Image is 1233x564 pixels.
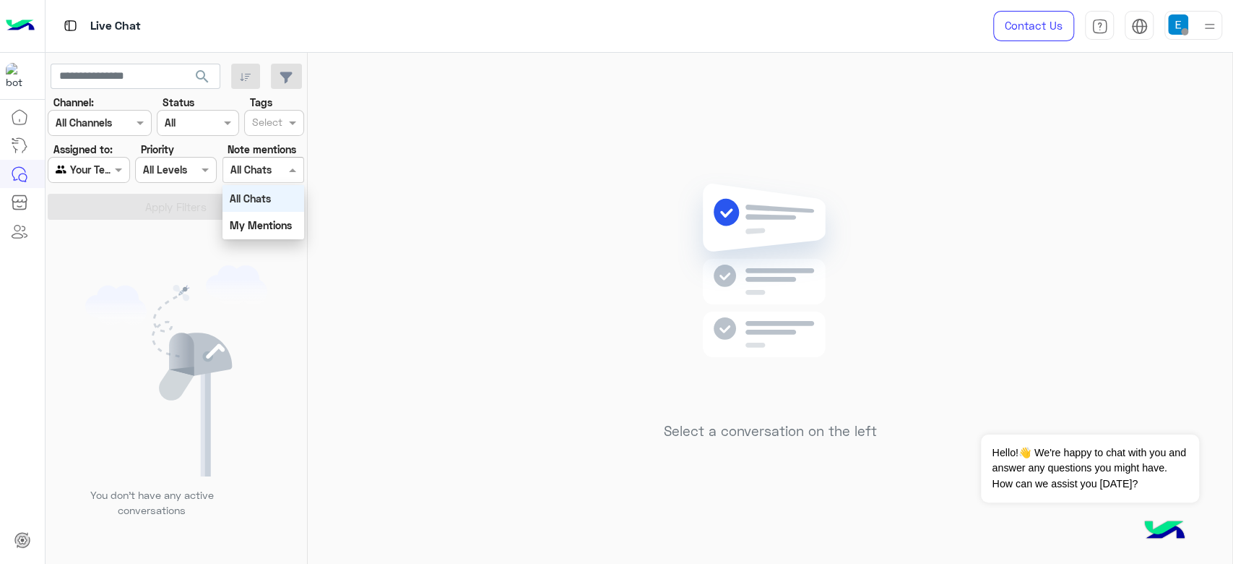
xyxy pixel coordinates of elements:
label: Note mentions [228,142,296,157]
img: hulul-logo.png [1139,506,1190,557]
img: tab [61,17,79,35]
label: Assigned to: [53,142,113,157]
img: no messages [666,172,875,412]
button: Apply Filters [48,194,304,220]
button: search [185,64,220,95]
a: tab [1085,11,1114,41]
span: search [194,68,211,85]
img: 171468393613305 [6,63,32,89]
p: Live Chat [90,17,141,36]
div: Select [250,114,282,133]
label: Channel: [53,95,94,110]
img: userImage [1168,14,1188,35]
h5: Select a conversation on the left [664,423,877,440]
img: tab [1091,18,1108,35]
p: You don’t have any active conversations [79,487,225,518]
img: tab [1131,18,1148,35]
img: profile [1200,17,1219,35]
a: Contact Us [993,11,1074,41]
label: Status [163,95,194,110]
span: Hello!👋 We're happy to chat with you and answer any questions you might have. How can we assist y... [981,435,1198,503]
b: All Chats [230,192,271,205]
label: Tags [250,95,272,110]
label: Priority [141,142,174,157]
ng-dropdown-panel: Options list [222,185,304,239]
img: Logo [6,11,35,41]
b: My Mentions [230,219,292,231]
img: empty users [85,265,267,477]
